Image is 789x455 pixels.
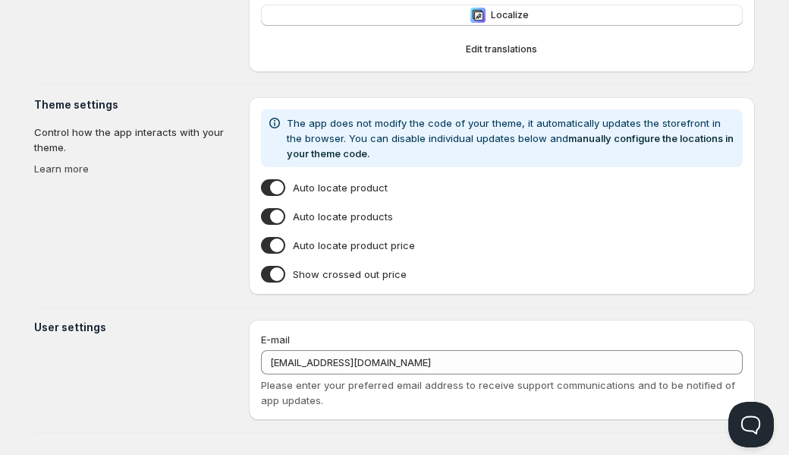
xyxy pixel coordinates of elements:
[34,125,237,155] p: Control how the app interacts with your theme.
[261,39,743,60] button: Edit translations
[470,8,486,23] img: Localize
[287,132,734,160] a: manually configure the locations in your theme code.
[261,333,290,346] span: E-mail
[491,9,529,21] span: Localize
[293,180,388,195] span: Auto locate product
[287,115,737,161] p: The app does not modify the code of your theme, it automatically updates the storefront in the br...
[293,267,407,282] span: Show crossed out price
[261,5,743,26] button: LocalizeLocalize
[466,43,537,55] span: Edit translations
[34,163,89,175] a: Learn more
[728,402,774,447] iframe: Help Scout Beacon - Open
[293,209,393,224] span: Auto locate products
[293,238,415,253] span: Auto locate product price
[34,320,237,335] h3: User settings
[34,97,237,112] h3: Theme settings
[261,379,735,406] span: Please enter your preferred email address to receive support communications and to be notified of...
